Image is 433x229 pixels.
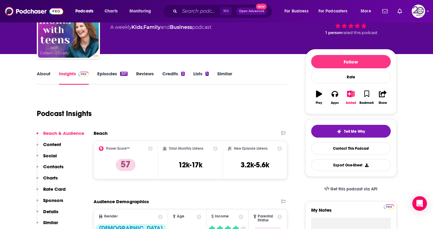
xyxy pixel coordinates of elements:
div: Apps [331,101,339,105]
button: Follow [311,55,391,68]
a: Similar [217,71,232,85]
div: Play [316,101,322,105]
span: Income [215,214,229,218]
button: open menu [125,6,159,16]
label: My Notes [311,207,391,218]
button: Show profile menu [412,5,425,18]
span: Gender [104,214,118,218]
a: Family [143,24,160,30]
button: Apps [327,87,343,108]
a: Contact This Podcast [311,142,391,154]
button: open menu [71,6,101,16]
h1: Podcast Insights [37,109,92,118]
button: Export One-Sheet [311,159,391,171]
div: Open Intercom Messenger [412,196,427,211]
span: New [256,4,267,9]
a: Lists1 [193,71,208,85]
span: Get this podcast via API [330,186,377,192]
p: Contacts [43,164,64,169]
span: Logged in as kvolz [412,5,425,18]
h2: Total Monthly Listens [169,146,203,151]
p: Sponsors [43,197,63,203]
h3: 3.2k-5.6k [241,160,269,169]
button: Share [375,87,390,108]
p: Charts [43,175,58,181]
a: Reviews [136,71,154,85]
span: and [160,24,170,30]
div: 337 [120,72,127,76]
div: Added [346,101,356,105]
button: Social [36,153,57,164]
p: Content [43,142,61,147]
button: Bookmark [359,87,375,108]
a: Business [170,24,192,30]
a: Charts [101,6,121,16]
img: Podchaser Pro [78,72,89,77]
button: tell me why sparkleTell Me Why [311,125,391,138]
span: For Business [284,7,308,15]
button: Contacts [36,164,64,175]
div: Rate [311,71,391,83]
a: Credits2 [162,71,185,85]
span: 1 person [325,30,342,35]
img: tell me why sparkle [337,129,342,134]
p: Social [43,153,57,159]
div: A weekly podcast [110,24,211,31]
button: Details [36,209,58,220]
button: Added [343,87,359,108]
img: Podchaser - Follow, Share and Rate Podcasts [5,5,63,17]
button: open menu [314,6,356,16]
p: Similar [43,220,58,225]
p: Rate Card [43,186,66,192]
p: Reach & Audience [43,130,84,136]
span: Charts [105,7,118,15]
button: Play [311,87,327,108]
div: 1 [205,72,208,76]
a: Show notifications dropdown [395,6,404,16]
p: Details [43,209,58,214]
span: More [361,7,371,15]
h2: Reach [94,130,108,136]
button: Reach & Audience [36,130,84,142]
div: Bookmark [359,101,374,105]
span: , [143,24,143,30]
a: Pro website [384,203,394,209]
h2: New Episode Listens [234,146,267,151]
p: 57 [116,159,136,171]
span: Tell Me Why [344,129,365,134]
a: About [37,71,50,85]
span: Open Advanced [239,10,264,13]
button: Content [36,142,61,153]
div: 2 [181,72,185,76]
a: Kids [132,24,143,30]
a: Show notifications dropdown [380,6,390,16]
a: Episodes337 [97,71,127,85]
span: For Podcasters [318,7,348,15]
button: Open AdvancedNew [236,8,267,15]
button: Sponsors [36,197,63,209]
h3: 12k-17k [178,160,202,169]
span: ⌘ K [220,7,232,15]
button: Rate Card [36,186,66,197]
a: Get this podcast via API [319,182,383,197]
h2: Audience Demographics [94,199,149,204]
div: Search podcasts, credits, & more... [169,4,278,18]
button: open menu [280,6,316,16]
span: rated this podcast [342,30,377,35]
span: Monitoring [129,7,151,15]
button: open menu [356,6,379,16]
div: Share [379,101,387,105]
span: Parental Status [258,214,276,222]
img: Podchaser Pro [384,204,394,209]
a: InsightsPodchaser Pro [59,71,89,85]
span: Age [177,214,184,218]
span: Podcasts [75,7,93,15]
h2: Power Score™ [106,146,130,151]
input: Search podcasts, credits, & more... [180,6,220,16]
img: User Profile [412,5,425,18]
button: Charts [36,175,58,186]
